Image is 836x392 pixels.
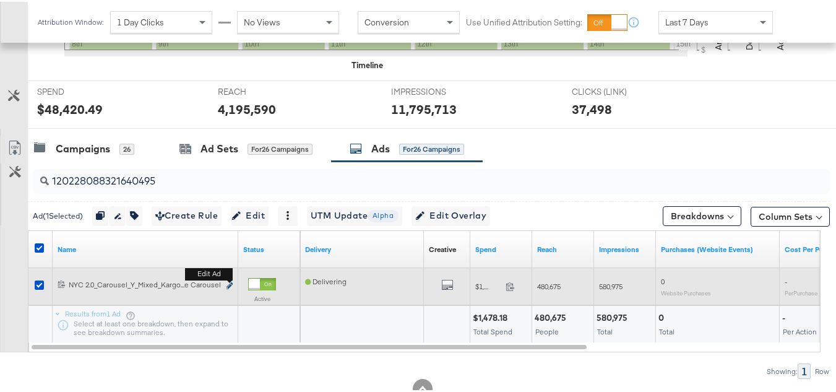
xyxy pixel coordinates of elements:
[49,162,759,186] input: Search Ad Name, ID or Objective
[185,266,233,279] b: Edit ad
[391,98,457,116] div: 11,795,713
[56,140,110,154] div: Campaigns
[475,243,527,253] a: The total amount spent to date.
[572,98,612,116] div: 37,498
[218,84,311,96] span: REACH
[785,275,787,284] span: -
[371,140,390,154] div: Ads
[766,365,798,374] div: Showing:
[119,142,134,153] div: 26
[305,275,347,284] span: Delivering
[37,84,130,96] span: SPEND
[663,204,741,224] button: Breakdowns
[572,84,665,96] span: CLICKS (LINK)
[155,206,218,222] span: Create Rule
[235,206,265,222] span: Edit
[535,325,559,334] span: People
[152,204,222,224] button: Create Rule
[69,278,219,288] div: NYC 2.0_Carousel_Y_Mixed_Kargo...e Carousel
[661,243,775,253] a: The number of times a purchase was made tracked by your Custom Audience pixel on your website aft...
[305,243,419,253] a: Reflects the ability of your Ad to achieve delivery.
[200,140,238,154] div: Ad Sets
[37,16,104,25] div: Attribution Window:
[658,310,668,322] div: 0
[665,15,709,26] span: Last 7 Days
[661,275,665,284] span: 0
[783,325,817,334] span: Per Action
[391,84,484,96] span: IMPRESSIONS
[535,310,570,322] div: 480,675
[248,293,276,301] label: Active
[599,280,623,289] span: 580,975
[751,205,830,225] button: Column Sets
[399,142,464,153] div: for 26 Campaigns
[218,98,276,116] div: 4,195,590
[37,98,103,116] div: $48,420.49
[597,310,631,322] div: 580,975
[307,204,402,224] button: UTM UpdateAlpha
[466,15,582,27] label: Use Unified Attribution Setting:
[785,287,817,295] sub: Per Purchase
[231,204,269,224] button: Edit
[537,280,561,289] span: 480,675
[368,208,399,220] span: Alpha
[429,243,456,253] div: Creative
[775,19,786,48] text: Actions
[782,310,789,322] div: -
[473,325,512,334] span: Total Spend
[412,204,490,224] button: Edit Overlay
[659,325,674,334] span: Total
[599,243,651,253] a: The number of times your ad was served. On mobile apps an ad is counted as served the first time ...
[248,142,312,153] div: for 26 Campaigns
[744,17,755,48] text: Delivery
[597,325,613,334] span: Total
[429,243,456,253] a: Shows the creative associated with your ad.
[814,365,830,374] div: Row
[243,243,295,253] a: Shows the current state of your Ad.
[58,243,233,253] a: Ad Name.
[364,15,409,26] span: Conversion
[351,58,383,69] div: Timeline
[415,206,486,222] span: Edit Overlay
[311,206,399,222] span: UTM Update
[798,362,811,377] div: 1
[244,15,280,26] span: No Views
[33,209,83,220] div: Ad ( 1 Selected)
[537,243,589,253] a: The number of people your ad was served to.
[661,287,711,295] sub: Website Purchases
[226,278,233,291] button: Edit ad
[473,310,511,322] div: $1,478.18
[475,280,501,289] span: $1,478.18
[117,15,164,26] span: 1 Day Clicks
